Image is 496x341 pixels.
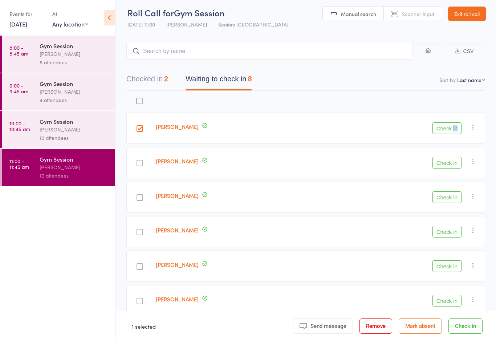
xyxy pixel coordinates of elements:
button: Send message [293,318,353,334]
div: 4 attendees [40,96,109,104]
button: Checked in2 [126,71,168,90]
a: [DATE] [9,20,27,28]
a: [PERSON_NAME] [156,295,199,303]
span: Manual search [341,10,376,17]
span: [PERSON_NAME] [166,21,207,28]
a: 10:00 -10:45 amGym Session[PERSON_NAME]10 attendees [2,111,115,148]
time: 9:00 - 9:45 am [9,82,28,94]
span: Roll Call for [127,7,174,19]
button: Check in [448,318,483,334]
label: Sort by [439,76,456,84]
div: [PERSON_NAME] [40,88,109,96]
button: Check in [432,191,462,203]
button: CSV [444,44,485,59]
span: [DATE] 11:00 [127,21,155,28]
time: 11:00 - 11:45 am [9,158,29,170]
a: 8:00 -8:45 amGym Session[PERSON_NAME]8 attendees [2,36,115,73]
span: Seniors [GEOGRAPHIC_DATA] [218,21,288,28]
time: 8:00 - 8:45 am [9,45,28,56]
div: Gym Session [40,155,109,163]
div: 10 attendees [40,171,109,180]
a: Exit roll call [448,7,486,21]
div: At [52,8,88,20]
a: 11:00 -11:45 amGym Session[PERSON_NAME]10 attendees [2,149,115,186]
div: 8 attendees [40,58,109,66]
button: Check in [432,122,462,134]
button: Mark absent [399,318,442,334]
button: Check in [432,260,462,272]
div: Gym Session [40,117,109,125]
span: Scanner input [402,10,435,17]
div: 10 attendees [40,134,109,142]
button: Check in [432,157,462,169]
div: [PERSON_NAME] [40,125,109,134]
button: Remove [359,318,392,334]
div: 8 [248,75,252,83]
time: 10:00 - 10:45 am [9,120,30,132]
input: Search by name [126,43,412,60]
div: 2 [164,75,168,83]
a: [PERSON_NAME] [156,157,199,165]
div: Any location [52,20,88,28]
a: [PERSON_NAME] [156,123,199,130]
a: [PERSON_NAME] [156,261,199,268]
div: Gym Session [40,42,109,50]
a: 9:00 -9:45 amGym Session[PERSON_NAME]4 attendees [2,73,115,110]
span: Gym Session [174,7,225,19]
div: Gym Session [40,80,109,88]
div: Events for [9,8,45,20]
div: 1 selected [132,318,156,334]
a: [PERSON_NAME] [156,192,199,199]
div: [PERSON_NAME] [40,50,109,58]
button: Waiting to check in8 [186,71,252,90]
span: Send message [310,323,346,329]
button: Check in [432,226,462,238]
div: [PERSON_NAME] [40,163,109,171]
div: Last name [457,76,481,84]
button: Check in [432,295,462,307]
a: [PERSON_NAME] [156,226,199,234]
